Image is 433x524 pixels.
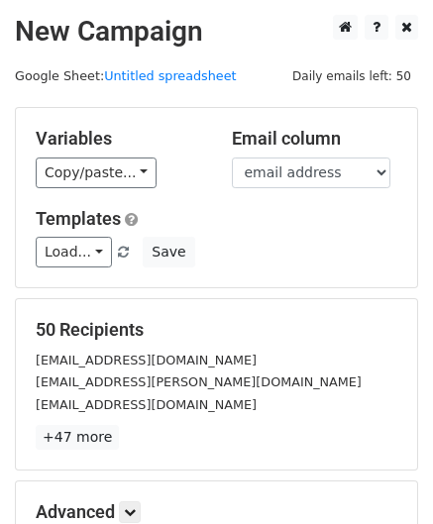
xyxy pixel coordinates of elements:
[36,319,397,341] h5: 50 Recipients
[334,429,433,524] iframe: Chat Widget
[36,208,121,229] a: Templates
[36,374,362,389] small: [EMAIL_ADDRESS][PERSON_NAME][DOMAIN_NAME]
[36,128,202,150] h5: Variables
[36,157,157,188] a: Copy/paste...
[15,68,237,83] small: Google Sheet:
[36,501,397,523] h5: Advanced
[15,15,418,49] h2: New Campaign
[285,65,418,87] span: Daily emails left: 50
[36,353,257,367] small: [EMAIL_ADDRESS][DOMAIN_NAME]
[143,237,194,267] button: Save
[36,237,112,267] a: Load...
[104,68,236,83] a: Untitled spreadsheet
[285,68,418,83] a: Daily emails left: 50
[232,128,398,150] h5: Email column
[36,397,257,412] small: [EMAIL_ADDRESS][DOMAIN_NAME]
[36,425,119,450] a: +47 more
